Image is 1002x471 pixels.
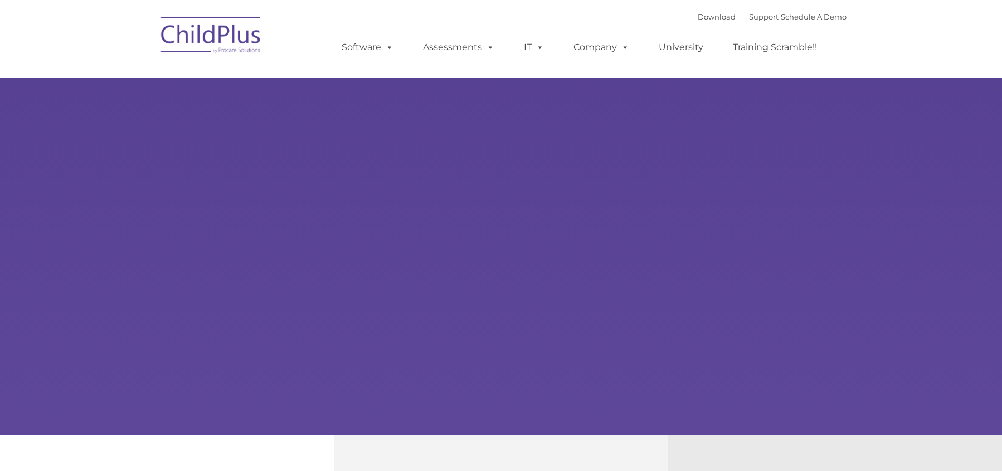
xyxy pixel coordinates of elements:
a: Download [698,12,736,21]
a: Schedule A Demo [781,12,847,21]
a: Software [330,36,405,59]
a: Company [562,36,640,59]
a: Support [749,12,779,21]
font: | [698,12,847,21]
img: ChildPlus by Procare Solutions [155,9,267,65]
a: University [648,36,714,59]
a: Training Scramble!! [722,36,828,59]
a: IT [513,36,555,59]
a: Assessments [412,36,505,59]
